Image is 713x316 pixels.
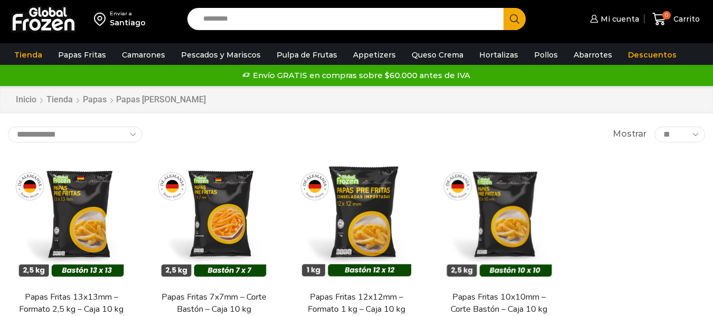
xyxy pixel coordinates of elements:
[587,8,639,30] a: Mi cuenta
[15,94,37,106] a: Inicio
[15,94,206,106] nav: Breadcrumb
[529,45,563,65] a: Pollos
[671,14,700,24] span: Carrito
[94,10,110,28] img: address-field-icon.svg
[623,45,682,65] a: Descuentos
[613,128,647,140] span: Mostrar
[46,94,73,106] a: Tienda
[110,17,146,28] div: Santiago
[662,11,671,20] span: 0
[650,7,702,32] a: 0 Carrito
[8,127,142,142] select: Pedido de la tienda
[442,291,556,315] a: Papas Fritas 10x10mm – Corte Bastón – Caja 10 kg
[116,94,206,104] h1: Papas [PERSON_NAME]
[299,291,413,315] a: Papas Fritas 12x12mm – Formato 1 kg – Caja 10 kg
[474,45,524,65] a: Hortalizas
[568,45,617,65] a: Abarrotes
[14,291,128,315] a: Papas Fritas 13x13mm – Formato 2,5 kg – Caja 10 kg
[176,45,266,65] a: Pescados y Mariscos
[503,8,526,30] button: Search button
[82,94,107,106] a: Papas
[110,10,146,17] div: Enviar a
[53,45,111,65] a: Papas Fritas
[598,14,639,24] span: Mi cuenta
[406,45,469,65] a: Queso Crema
[271,45,343,65] a: Pulpa de Frutas
[348,45,401,65] a: Appetizers
[117,45,170,65] a: Camarones
[157,291,271,315] a: Papas Fritas 7x7mm – Corte Bastón – Caja 10 kg
[9,45,47,65] a: Tienda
